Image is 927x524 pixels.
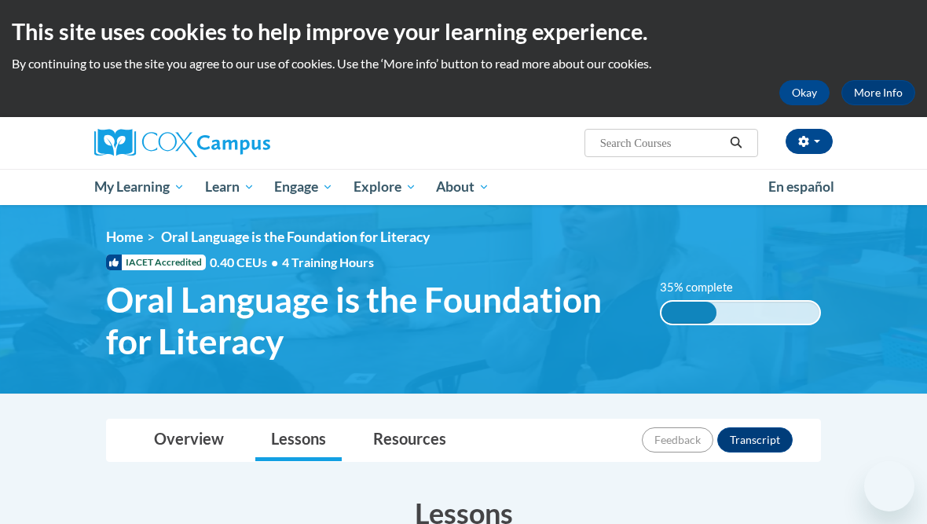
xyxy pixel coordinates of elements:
[12,16,915,47] h2: This site uses cookies to help improve your learning experience.
[12,55,915,72] p: By continuing to use the site you agree to our use of cookies. Use the ‘More info’ button to read...
[661,302,716,324] div: 35% complete
[841,80,915,105] a: More Info
[724,134,748,152] button: Search
[768,178,834,195] span: En español
[786,129,833,154] button: Account Settings
[94,129,324,157] a: Cox Campus
[82,169,845,205] div: Main menu
[274,178,333,196] span: Engage
[205,178,255,196] span: Learn
[84,169,195,205] a: My Learning
[264,169,343,205] a: Engage
[599,134,724,152] input: Search Courses
[195,169,265,205] a: Learn
[94,129,270,157] img: Cox Campus
[758,170,845,203] a: En español
[138,420,240,461] a: Overview
[106,229,143,245] a: Home
[94,178,185,196] span: My Learning
[255,420,342,461] a: Lessons
[210,254,282,271] span: 0.40 CEUs
[357,420,462,461] a: Resources
[343,169,427,205] a: Explore
[161,229,430,245] span: Oral Language is the Foundation for Literacy
[642,427,713,453] button: Feedback
[436,178,489,196] span: About
[282,255,374,269] span: 4 Training Hours
[271,255,278,269] span: •
[660,279,750,296] label: 35% complete
[106,255,206,270] span: IACET Accredited
[106,279,636,362] span: Oral Language is the Foundation for Literacy
[354,178,416,196] span: Explore
[427,169,500,205] a: About
[717,427,793,453] button: Transcript
[779,80,830,105] button: Okay
[864,461,914,511] iframe: Button to launch messaging window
